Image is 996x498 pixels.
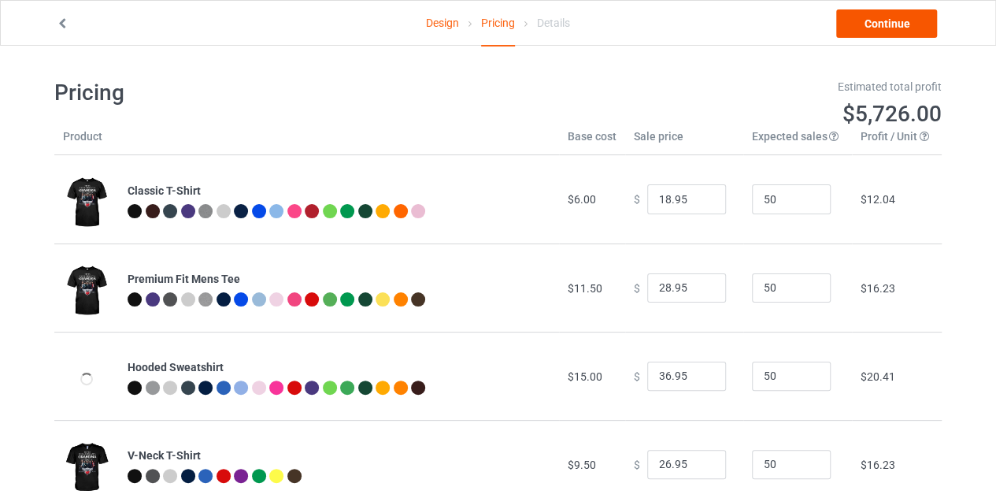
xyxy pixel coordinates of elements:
b: Classic T-Shirt [128,184,201,197]
span: $ [634,458,640,470]
b: Hooded Sweatshirt [128,361,224,373]
a: Design [426,1,459,45]
div: Estimated total profit [509,79,942,95]
b: Premium Fit Mens Tee [128,273,240,285]
span: $5,726.00 [842,101,942,127]
th: Profit / Unit [852,128,942,155]
span: $11.50 [568,282,602,295]
span: $ [634,370,640,382]
span: $16.23 [861,459,895,471]
span: $ [634,193,640,206]
span: $15.00 [568,370,602,383]
div: Details [537,1,570,45]
a: Continue [836,9,937,38]
th: Sale price [625,128,743,155]
span: $6.00 [568,193,596,206]
b: V-Neck T-Shirt [128,449,201,462]
span: $9.50 [568,459,596,471]
th: Expected sales [743,128,852,155]
div: Pricing [481,1,515,46]
span: $ [634,281,640,294]
span: $16.23 [861,282,895,295]
span: $12.04 [861,193,895,206]
span: $20.41 [861,370,895,383]
th: Base cost [559,128,625,155]
img: heather_texture.png [198,204,213,218]
th: Product [54,128,119,155]
h1: Pricing [54,79,487,107]
img: heather_texture.png [198,292,213,307]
